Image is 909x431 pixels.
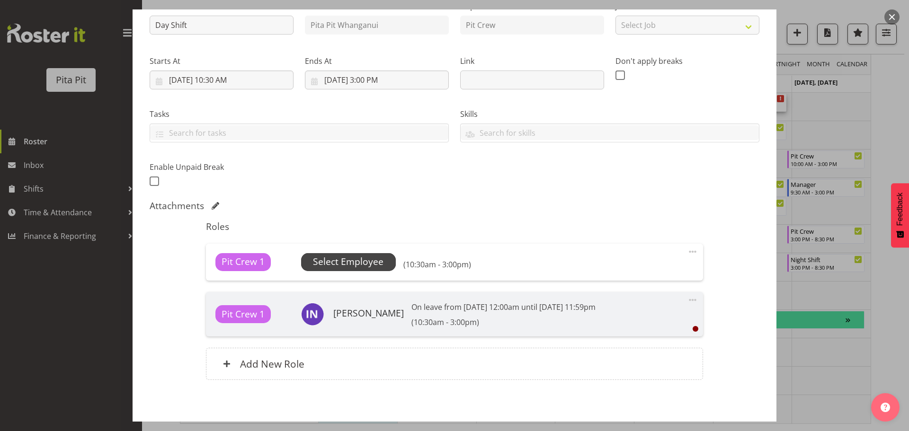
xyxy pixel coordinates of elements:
[150,16,294,35] input: Shift Instance Name
[240,358,304,370] h6: Add New Role
[150,161,294,173] label: Enable Unpaid Break
[305,55,449,67] label: Ends At
[403,260,471,269] h6: (10:30am - 3:00pm)
[305,70,449,89] input: Click to select...
[693,326,698,332] div: User is clocked out
[150,55,294,67] label: Starts At
[460,55,604,67] label: Link
[150,200,204,211] h5: Attachments
[206,221,703,232] h5: Roles
[313,255,383,269] span: Select Employee
[222,308,265,321] span: Pit Crew 1
[411,301,596,313] p: On leave from [DATE] 12:00am until [DATE] 11:59pm
[333,308,404,318] h6: [PERSON_NAME]
[891,183,909,247] button: Feedback - Show survey
[222,255,265,269] span: Pit Crew 1
[411,317,596,327] h6: (10:30am - 3:00pm)
[301,303,324,325] img: isabella-nixon8367.jpg
[150,70,294,89] input: Click to select...
[615,55,759,67] label: Don't apply breaks
[881,403,890,412] img: help-xxl-2.png
[461,125,759,140] input: Search for skills
[150,125,448,140] input: Search for tasks
[460,108,759,120] label: Skills
[896,193,904,226] span: Feedback
[150,108,449,120] label: Tasks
